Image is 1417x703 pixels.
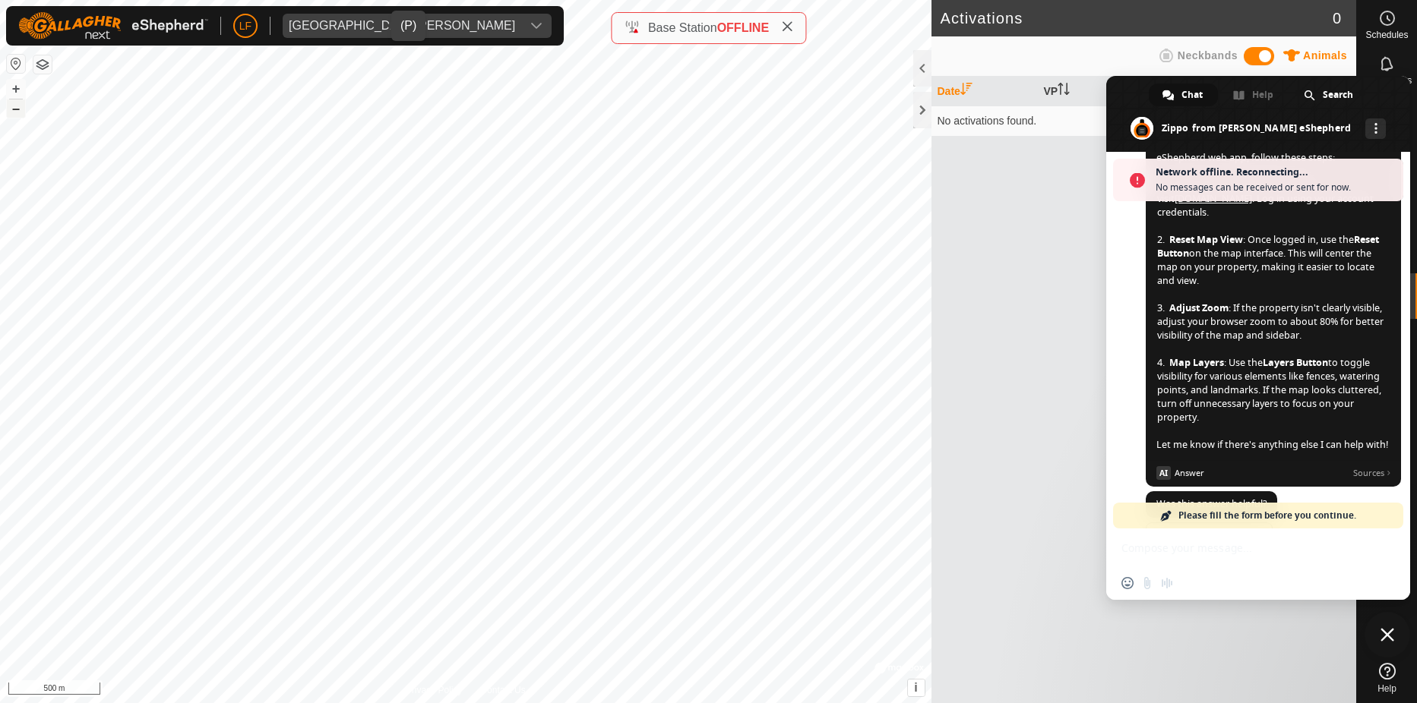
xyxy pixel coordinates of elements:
[18,12,208,39] img: Gallagher Logo
[648,21,717,34] span: Base Station
[914,681,917,694] span: i
[941,9,1333,27] h2: Activations
[1157,233,1379,260] span: Reset Button
[1365,612,1410,657] div: Close chat
[1169,233,1243,246] span: Reset Map View
[289,20,515,32] div: [GEOGRAPHIC_DATA][PERSON_NAME]
[1149,84,1218,106] div: Chat
[1169,356,1224,369] span: Map Layers
[33,55,52,74] button: Map Layers
[1156,497,1267,510] span: Was this answer helpful?
[1303,49,1347,61] span: Animals
[1365,30,1408,39] span: Schedules
[1377,684,1396,693] span: Help
[406,683,463,697] a: Privacy Policy
[717,21,769,34] span: OFFLINE
[1169,301,1229,314] span: Adjust Zoom
[239,18,251,34] span: LF
[960,85,973,97] p-sorticon: Activate to sort
[1365,118,1386,139] div: More channels
[1058,85,1070,97] p-sorticon: Activate to sort
[1157,233,1390,288] span: : Once logged in, use the on the map interface. This will center the map on your property, making...
[931,77,1038,106] th: Date
[1263,356,1328,369] span: Layers Button
[1037,77,1143,106] th: VP
[1333,7,1341,30] span: 0
[1156,466,1171,480] span: AI
[1178,503,1356,528] span: Please fill the form before you continue.
[283,14,521,38] span: Fort Nelson
[7,55,25,73] button: Reset Map
[908,679,925,696] button: i
[1181,84,1203,106] span: Chat
[1290,84,1368,106] div: Search
[1175,466,1347,480] span: Answer
[1157,301,1390,342] span: : If the property isn't clearly visible, adjust your browser zoom to about 80% for better visibil...
[1156,165,1396,180] span: Network offline. Reconnecting...
[1357,657,1417,699] a: Help
[521,14,552,38] div: dropdown trigger
[1353,466,1391,480] span: Sources
[1323,84,1353,106] span: Search
[480,683,525,697] a: Contact Us
[1157,356,1390,424] span: : Use the to toggle visibility for various elements like fences, watering points, and landmarks. ...
[7,99,25,118] button: –
[931,106,1357,136] td: No activations found.
[7,80,25,98] button: +
[1156,180,1396,195] span: No messages can be received or sent for now.
[1178,49,1238,61] span: Neckbands
[1121,577,1134,589] span: Insert an emoji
